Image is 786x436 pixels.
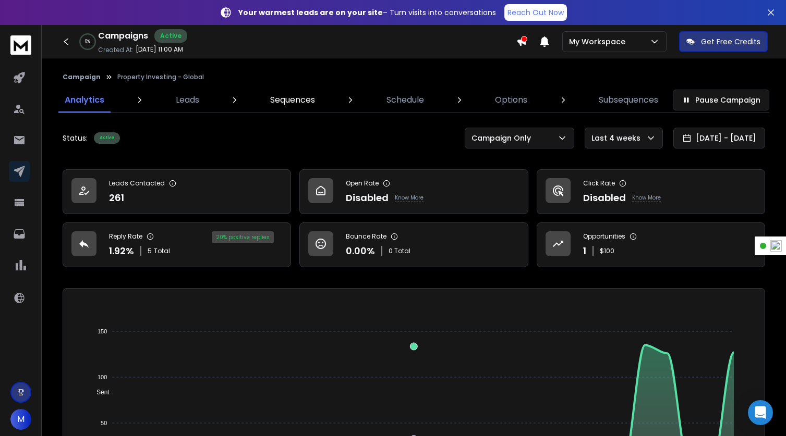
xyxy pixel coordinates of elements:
[673,128,765,148] button: [DATE] - [DATE]
[701,36,760,47] p: Get Free Credits
[98,374,107,380] tspan: 100
[346,191,389,205] p: Disabled
[489,88,534,113] a: Options
[537,169,765,214] a: Click RateDisabledKnow More
[109,191,124,205] p: 261
[176,94,199,106] p: Leads
[679,31,768,52] button: Get Free Credits
[583,244,586,258] p: 1
[170,88,205,113] a: Leads
[154,247,170,255] span: Total
[299,169,528,214] a: Open RateDisabledKnow More
[98,46,134,54] p: Created At:
[270,94,315,106] p: Sequences
[63,73,101,81] button: Campaign
[495,94,527,106] p: Options
[395,194,424,202] p: Know More
[136,45,183,54] p: [DATE] 11:00 AM
[632,194,661,202] p: Know More
[346,232,386,241] p: Bounce Rate
[212,231,274,243] div: 20 % positive replies
[264,88,321,113] a: Sequences
[109,244,134,258] p: 1.92 %
[380,88,430,113] a: Schedule
[109,179,165,188] p: Leads Contacted
[154,29,187,43] div: Active
[504,4,567,21] a: Reach Out Now
[98,30,148,42] h1: Campaigns
[63,222,291,267] a: Reply Rate1.92%5Total20% positive replies
[98,328,107,334] tspan: 150
[117,73,204,81] p: Property Investing - Global
[85,39,90,45] p: 0 %
[386,94,424,106] p: Schedule
[10,35,31,55] img: logo
[148,247,152,255] span: 5
[583,179,615,188] p: Click Rate
[89,389,110,396] span: Sent
[748,400,773,425] div: Open Intercom Messenger
[592,88,664,113] a: Subsequences
[507,7,564,18] p: Reach Out Now
[346,244,375,258] p: 0.00 %
[346,179,379,188] p: Open Rate
[58,88,111,113] a: Analytics
[583,191,626,205] p: Disabled
[599,94,658,106] p: Subsequences
[65,94,104,106] p: Analytics
[63,133,88,143] p: Status:
[471,133,535,143] p: Campaign Only
[10,409,31,430] button: M
[600,247,614,255] p: $ 100
[389,247,410,255] p: 0 Total
[583,232,625,241] p: Opportunities
[238,7,383,18] strong: Your warmest leads are on your site
[591,133,645,143] p: Last 4 weeks
[238,7,496,18] p: – Turn visits into conversations
[569,36,630,47] p: My Workspace
[94,132,120,144] div: Active
[63,169,291,214] a: Leads Contacted261
[299,222,528,267] a: Bounce Rate0.00%0 Total
[673,90,769,110] button: Pause Campaign
[109,232,142,241] p: Reply Rate
[101,420,107,426] tspan: 50
[537,222,765,267] a: Opportunities1$100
